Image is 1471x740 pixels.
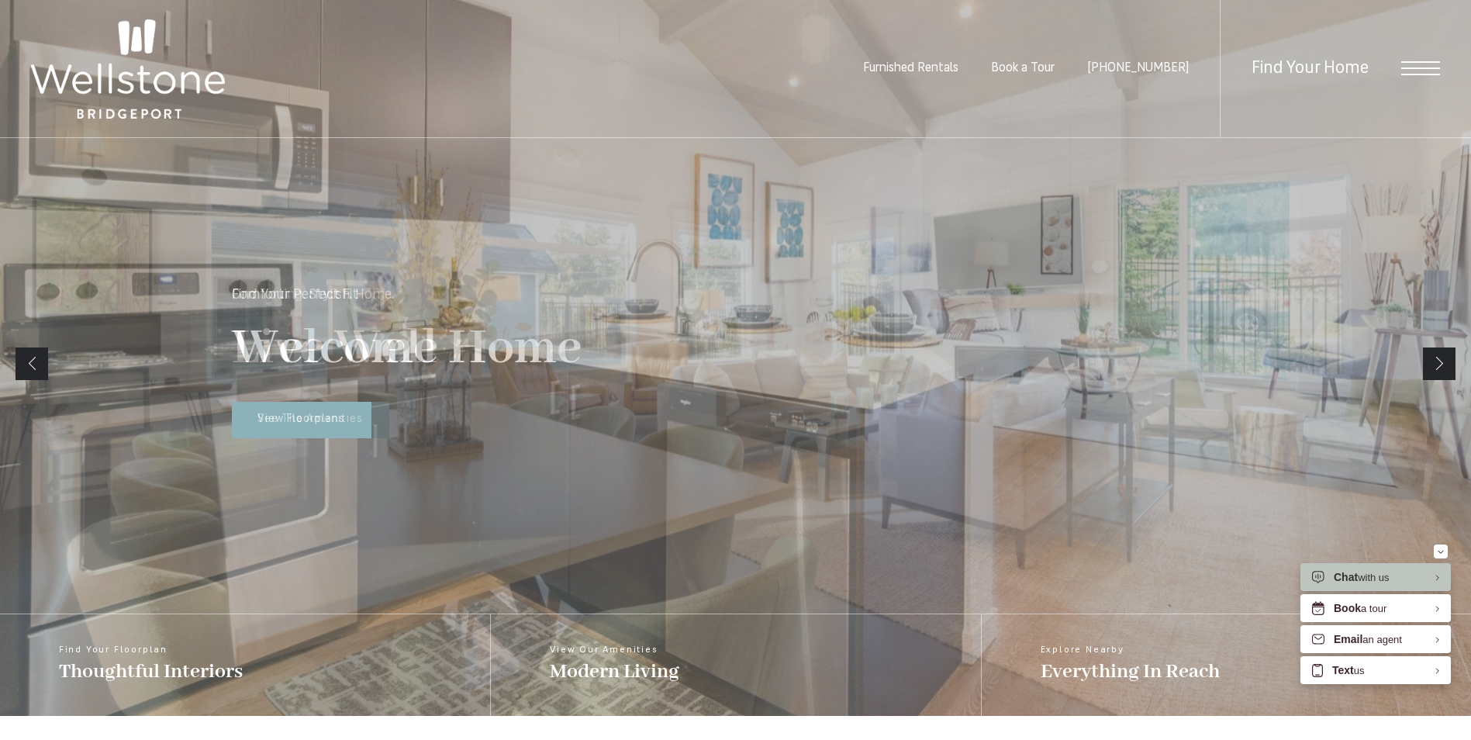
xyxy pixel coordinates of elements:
img: Wellstone [31,19,225,119]
span: View Floorplans [257,413,345,425]
span: Everything In Reach [1041,659,1220,685]
a: Call us at (253) 400-3144 [1087,62,1189,74]
span: Find Your Floorplan [59,645,243,655]
span: View Our Amenities [550,645,679,655]
a: Previous [16,348,48,380]
a: Next [1423,348,1455,380]
a: Furnished Rentals [863,62,958,74]
button: Open Menu [1401,61,1440,75]
span: Modern Living [550,659,679,685]
a: View Our Amenities [490,614,980,716]
span: [PHONE_NUMBER] [1087,62,1189,74]
a: Explore Nearby [981,614,1471,716]
span: Thoughtful Interiors [59,659,243,685]
span: Explore Nearby [1041,645,1220,655]
a: Book a Tour [991,62,1055,74]
p: Welcome Home [232,318,582,379]
a: Find Your Home [1252,60,1369,78]
p: Find Your Perfect Fit [232,289,358,303]
a: View Floorplans [232,402,371,439]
